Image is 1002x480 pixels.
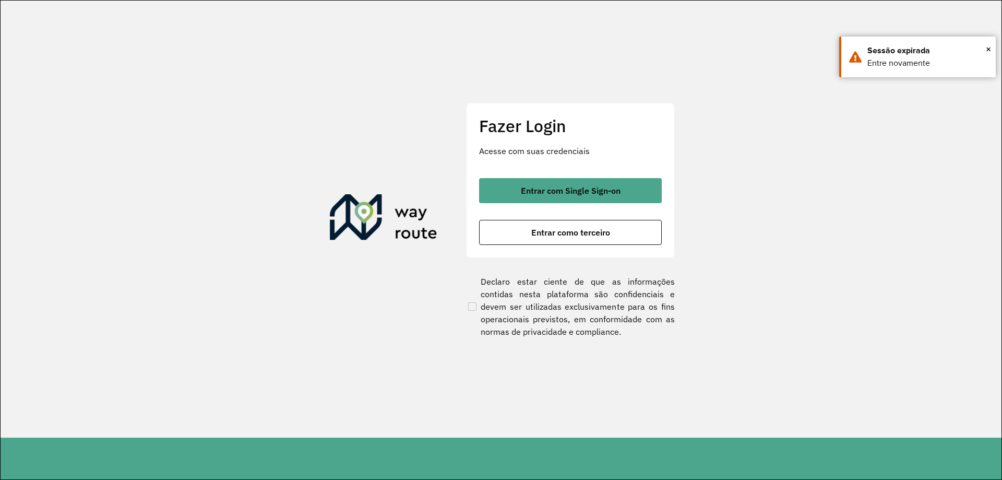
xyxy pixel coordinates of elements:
h2: Fazer Login [479,116,662,136]
span: Entrar com Single Sign-on [521,186,621,195]
div: Entre novamente [867,57,988,69]
p: Acesse com suas credenciais [479,145,662,157]
button: button [479,178,662,203]
div: Sessão expirada [867,44,988,57]
button: button [479,220,662,245]
button: Close [986,41,991,57]
img: Roteirizador AmbevTech [330,194,437,244]
span: Entrar como terceiro [531,228,610,237]
span: × [986,41,991,57]
label: Declaro estar ciente de que as informações contidas nesta plataforma são confidenciais e devem se... [466,275,675,338]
